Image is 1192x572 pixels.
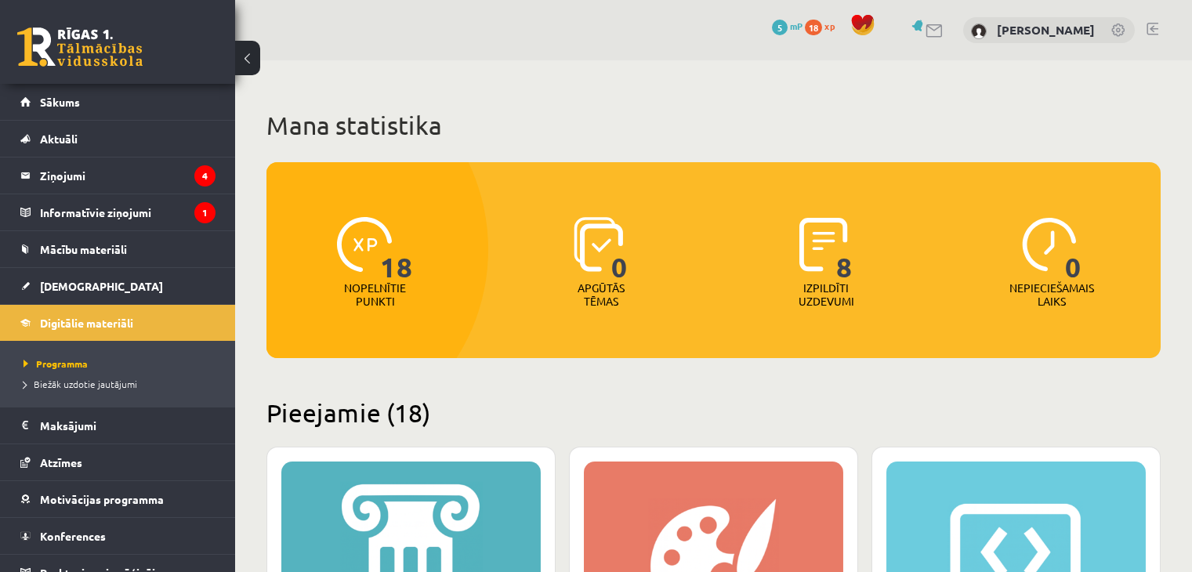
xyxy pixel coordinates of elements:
[1022,217,1077,272] img: icon-clock-7be60019b62300814b6bd22b8e044499b485619524d84068768e800edab66f18.svg
[40,279,163,293] span: [DEMOGRAPHIC_DATA]
[337,217,392,272] img: icon-xp-0682a9bc20223a9ccc6f5883a126b849a74cddfe5390d2b41b4391c66f2066e7.svg
[20,194,216,230] a: Informatīvie ziņojumi1
[836,217,853,281] span: 8
[24,357,219,371] a: Programma
[20,481,216,517] a: Motivācijas programma
[40,194,216,230] legend: Informatīvie ziņojumi
[805,20,842,32] a: 18 xp
[380,217,413,281] span: 18
[266,397,1161,428] h2: Pieejamie (18)
[40,316,133,330] span: Digitālie materiāli
[20,444,216,480] a: Atzīmes
[344,281,406,308] p: Nopelnītie punkti
[40,492,164,506] span: Motivācijas programma
[194,202,216,223] i: 1
[805,20,822,35] span: 18
[1009,281,1094,308] p: Nepieciešamais laiks
[824,20,835,32] span: xp
[799,217,848,272] img: icon-completed-tasks-ad58ae20a441b2904462921112bc710f1caf180af7a3daa7317a5a94f2d26646.svg
[611,217,628,281] span: 0
[20,84,216,120] a: Sākums
[24,357,88,370] span: Programma
[574,217,623,272] img: icon-learned-topics-4a711ccc23c960034f471b6e78daf4a3bad4a20eaf4de84257b87e66633f6470.svg
[795,281,857,308] p: Izpildīti uzdevumi
[40,407,216,443] legend: Maksājumi
[40,95,80,109] span: Sākums
[24,378,137,390] span: Biežāk uzdotie jautājumi
[790,20,803,32] span: mP
[20,121,216,157] a: Aktuāli
[40,132,78,146] span: Aktuāli
[20,407,216,443] a: Maksājumi
[20,518,216,554] a: Konferences
[40,242,127,256] span: Mācību materiāli
[17,27,143,67] a: Rīgas 1. Tālmācības vidusskola
[1065,217,1081,281] span: 0
[772,20,803,32] a: 5 mP
[571,281,632,308] p: Apgūtās tēmas
[24,377,219,391] a: Biežāk uzdotie jautājumi
[20,268,216,304] a: [DEMOGRAPHIC_DATA]
[40,455,82,469] span: Atzīmes
[266,110,1161,141] h1: Mana statistika
[40,529,106,543] span: Konferences
[772,20,788,35] span: 5
[997,22,1095,38] a: [PERSON_NAME]
[194,165,216,186] i: 4
[971,24,987,39] img: Alvis Buģis
[40,157,216,194] legend: Ziņojumi
[20,157,216,194] a: Ziņojumi4
[20,231,216,267] a: Mācību materiāli
[20,305,216,341] a: Digitālie materiāli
